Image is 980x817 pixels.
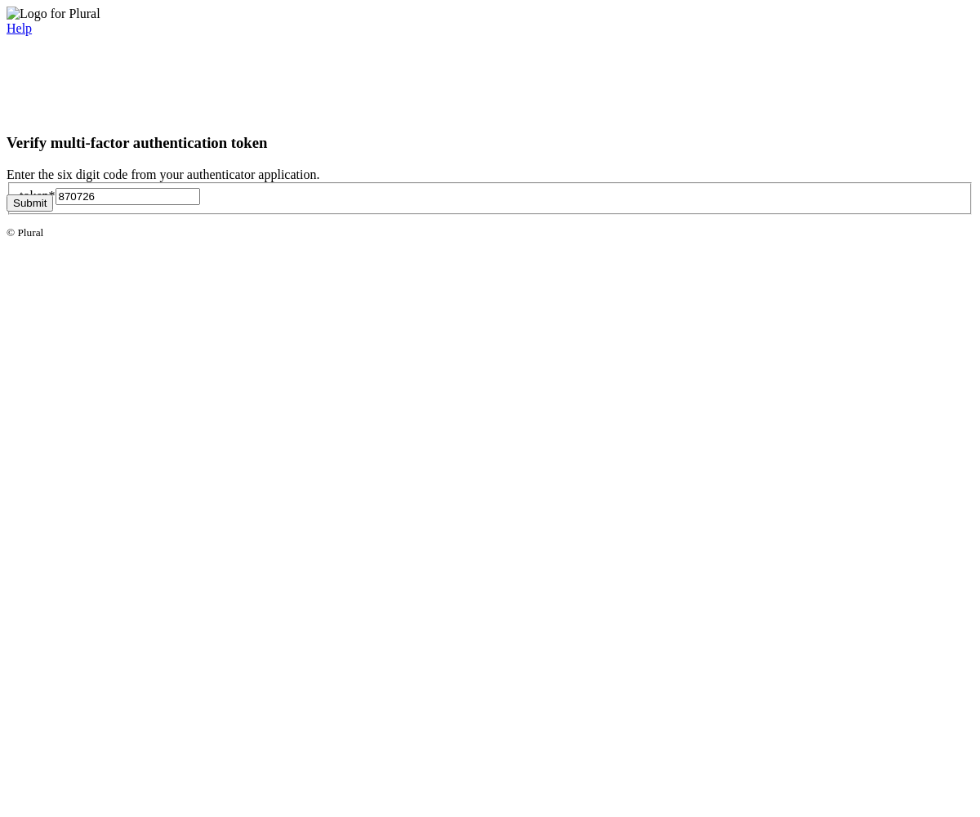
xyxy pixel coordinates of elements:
div: Enter the six digit code from your authenticator application. [7,167,973,182]
small: © Plural [7,226,43,239]
img: Logo for Plural [7,7,100,21]
label: token [20,189,56,203]
a: Help [7,21,32,35]
button: Submit [7,194,53,212]
input: Six-digit code [56,188,200,205]
h3: Verify multi-factor authentication token [7,134,973,152]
